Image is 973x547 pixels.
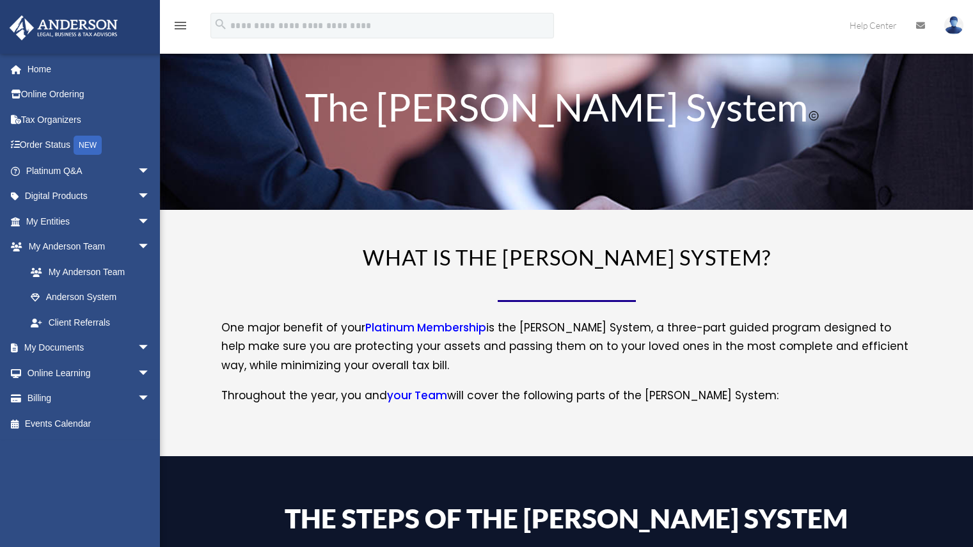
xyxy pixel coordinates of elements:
a: My Anderson Team [18,259,170,285]
span: arrow_drop_down [138,360,163,386]
a: Order StatusNEW [9,132,170,159]
a: Billingarrow_drop_down [9,386,170,411]
img: User Pic [944,16,963,35]
a: My Documentsarrow_drop_down [9,335,170,361]
div: NEW [74,136,102,155]
a: your Team [387,388,447,409]
h1: The [PERSON_NAME] System [241,88,892,132]
a: My Entitiesarrow_drop_down [9,209,170,234]
a: Platinum Membership [365,320,486,342]
h4: The Steps of the [PERSON_NAME] System [241,505,892,538]
span: WHAT IS THE [PERSON_NAME] SYSTEM? [363,244,771,270]
i: menu [173,18,188,33]
span: arrow_drop_down [138,209,163,235]
span: arrow_drop_down [138,184,163,210]
span: arrow_drop_down [138,158,163,184]
a: My Anderson Teamarrow_drop_down [9,234,170,260]
a: Digital Productsarrow_drop_down [9,184,170,209]
a: menu [173,22,188,33]
a: Online Ordering [9,82,170,107]
i: search [214,17,228,31]
a: Platinum Q&Aarrow_drop_down [9,158,170,184]
a: Online Learningarrow_drop_down [9,360,170,386]
span: arrow_drop_down [138,386,163,412]
span: arrow_drop_down [138,335,163,361]
img: Anderson Advisors Platinum Portal [6,15,122,40]
span: arrow_drop_down [138,234,163,260]
a: Tax Organizers [9,107,170,132]
p: Throughout the year, you and will cover the following parts of the [PERSON_NAME] System: [221,386,912,406]
a: Events Calendar [9,411,170,436]
a: Client Referrals [18,310,170,335]
p: One major benefit of your is the [PERSON_NAME] System, a three-part guided program designed to he... [221,319,912,386]
a: Home [9,56,170,82]
a: Anderson System [18,285,163,310]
